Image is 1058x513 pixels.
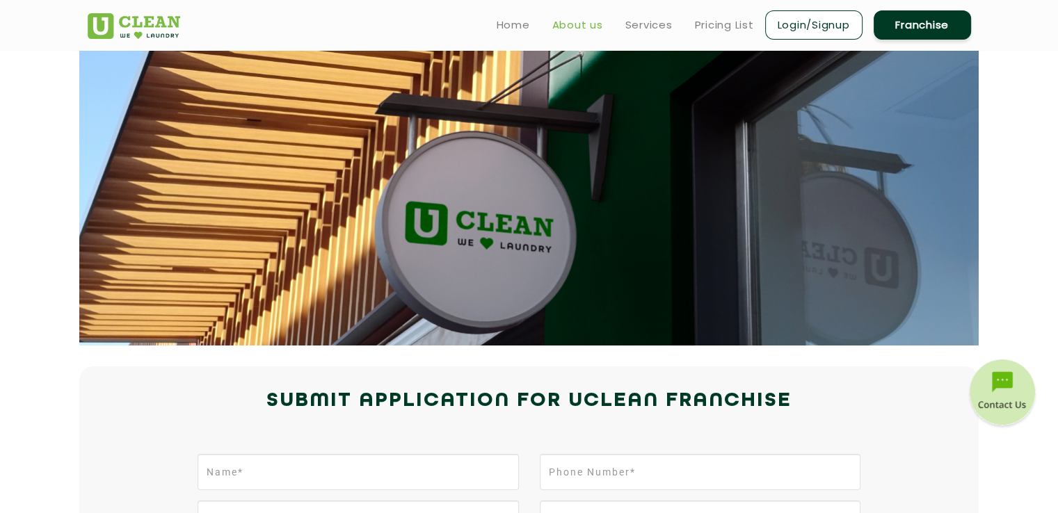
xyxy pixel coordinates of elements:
[625,17,673,33] a: Services
[198,454,518,490] input: Name*
[968,359,1037,429] img: contact-btn
[88,384,971,418] h2: Submit Application for UCLEAN FRANCHISE
[874,10,971,40] a: Franchise
[765,10,863,40] a: Login/Signup
[497,17,530,33] a: Home
[695,17,754,33] a: Pricing List
[540,454,860,490] input: Phone Number*
[88,13,180,39] img: UClean Laundry and Dry Cleaning
[552,17,603,33] a: About us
